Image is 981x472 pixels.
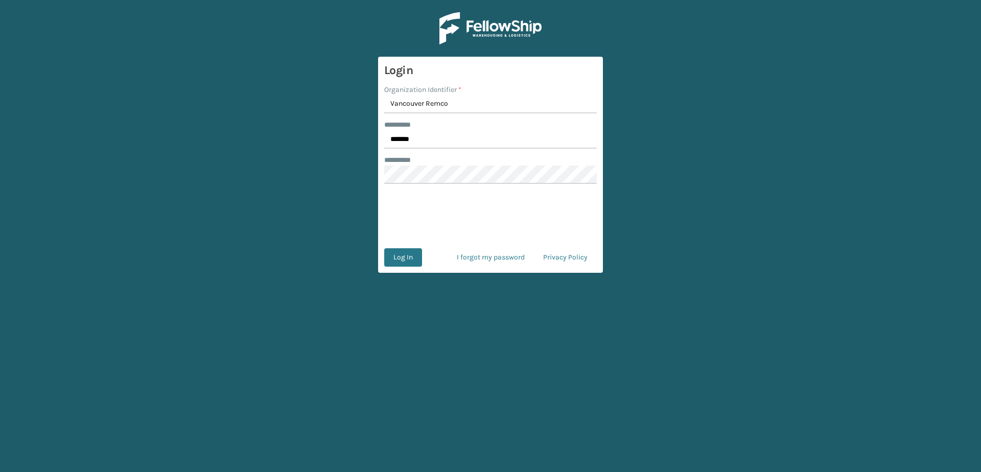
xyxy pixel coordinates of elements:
[439,12,542,44] img: Logo
[448,248,534,267] a: I forgot my password
[384,84,461,95] label: Organization Identifier
[413,196,568,236] iframe: reCAPTCHA
[534,248,597,267] a: Privacy Policy
[384,63,597,78] h3: Login
[384,248,422,267] button: Log In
